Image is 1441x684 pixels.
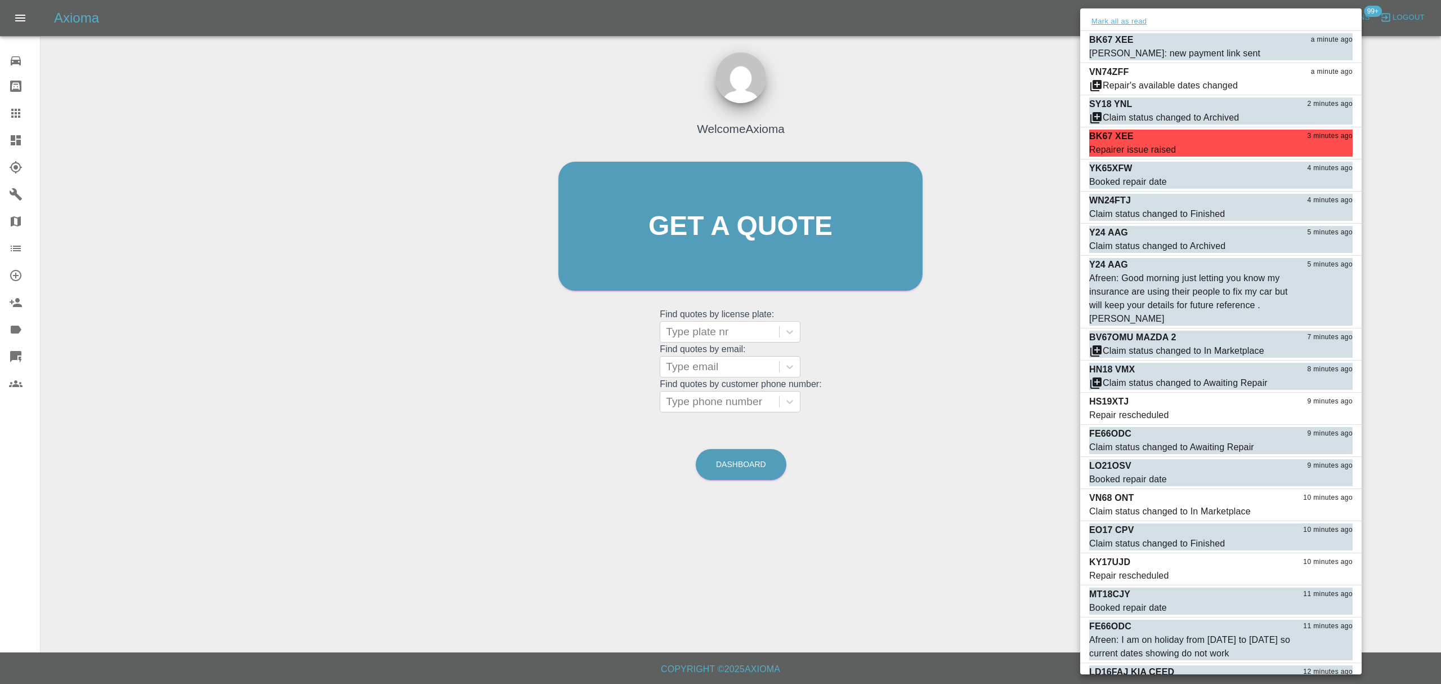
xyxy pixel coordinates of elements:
[1303,492,1353,504] span: 10 minutes ago
[1089,207,1225,221] div: Claim status changed to Finished
[1307,259,1353,270] span: 5 minutes ago
[1089,665,1174,679] p: LD16FAJ KIA CEED
[1089,363,1135,376] p: HN18 VMX
[1307,227,1353,238] span: 5 minutes ago
[1103,79,1238,92] div: Repair's available dates changed
[1089,459,1131,473] p: LO21OSV
[1089,556,1130,569] p: KY17UJD
[1303,589,1353,600] span: 11 minutes ago
[1089,175,1167,189] div: Booked repair date
[1089,226,1128,239] p: Y24 AAG
[1089,97,1133,111] p: SY18 YNL
[1307,396,1353,407] span: 9 minutes ago
[1103,111,1239,125] div: Claim status changed to Archived
[1089,408,1169,422] div: Repair rescheduled
[1089,620,1131,633] p: FE66ODC
[1089,162,1133,175] p: YK65XFW
[1089,194,1131,207] p: WN24FTJ
[1089,505,1251,518] div: Claim status changed to In Marketplace
[1303,525,1353,536] span: 10 minutes ago
[1089,601,1167,615] div: Booked repair date
[1089,427,1131,441] p: FE66ODC
[1307,99,1353,110] span: 2 minutes ago
[1307,428,1353,439] span: 9 minutes ago
[1089,258,1128,272] p: Y24 AAG
[1103,344,1264,358] div: Claim status changed to In Marketplace
[1089,33,1134,47] p: BK67 XEE
[1089,47,1260,60] div: [PERSON_NAME]: new payment link sent
[1311,34,1353,46] span: a minute ago
[1103,376,1268,390] div: Claim status changed to Awaiting Repair
[1303,667,1353,678] span: 12 minutes ago
[1307,460,1353,472] span: 9 minutes ago
[1089,15,1149,28] button: Mark all as read
[1307,163,1353,174] span: 4 minutes ago
[1089,395,1129,408] p: HS19XTJ
[1089,65,1129,79] p: VN74ZFF
[1089,239,1225,253] div: Claim status changed to Archived
[1303,621,1353,632] span: 11 minutes ago
[1089,491,1134,505] p: VN68 ONT
[1307,332,1353,343] span: 7 minutes ago
[1089,523,1134,537] p: EO17 CPV
[1307,364,1353,375] span: 8 minutes ago
[1311,66,1353,78] span: a minute ago
[1089,331,1176,344] p: BV67OMU MAZDA 2
[1089,537,1225,550] div: Claim status changed to Finished
[1089,130,1134,143] p: BK67 XEE
[1089,143,1176,157] div: Repairer issue raised
[1089,272,1296,326] div: Afreen: Good morning just letting you know my insurance are using their people to fix my car but ...
[1089,441,1254,454] div: Claim status changed to Awaiting Repair
[1089,569,1169,583] div: Repair rescheduled
[1307,195,1353,206] span: 4 minutes ago
[1303,557,1353,568] span: 10 minutes ago
[1089,633,1296,660] div: Afreen: I am on holiday from [DATE] to [DATE] so current dates showing do not work
[1089,473,1167,486] div: Booked repair date
[1089,588,1130,601] p: MT18CJY
[1307,131,1353,142] span: 3 minutes ago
